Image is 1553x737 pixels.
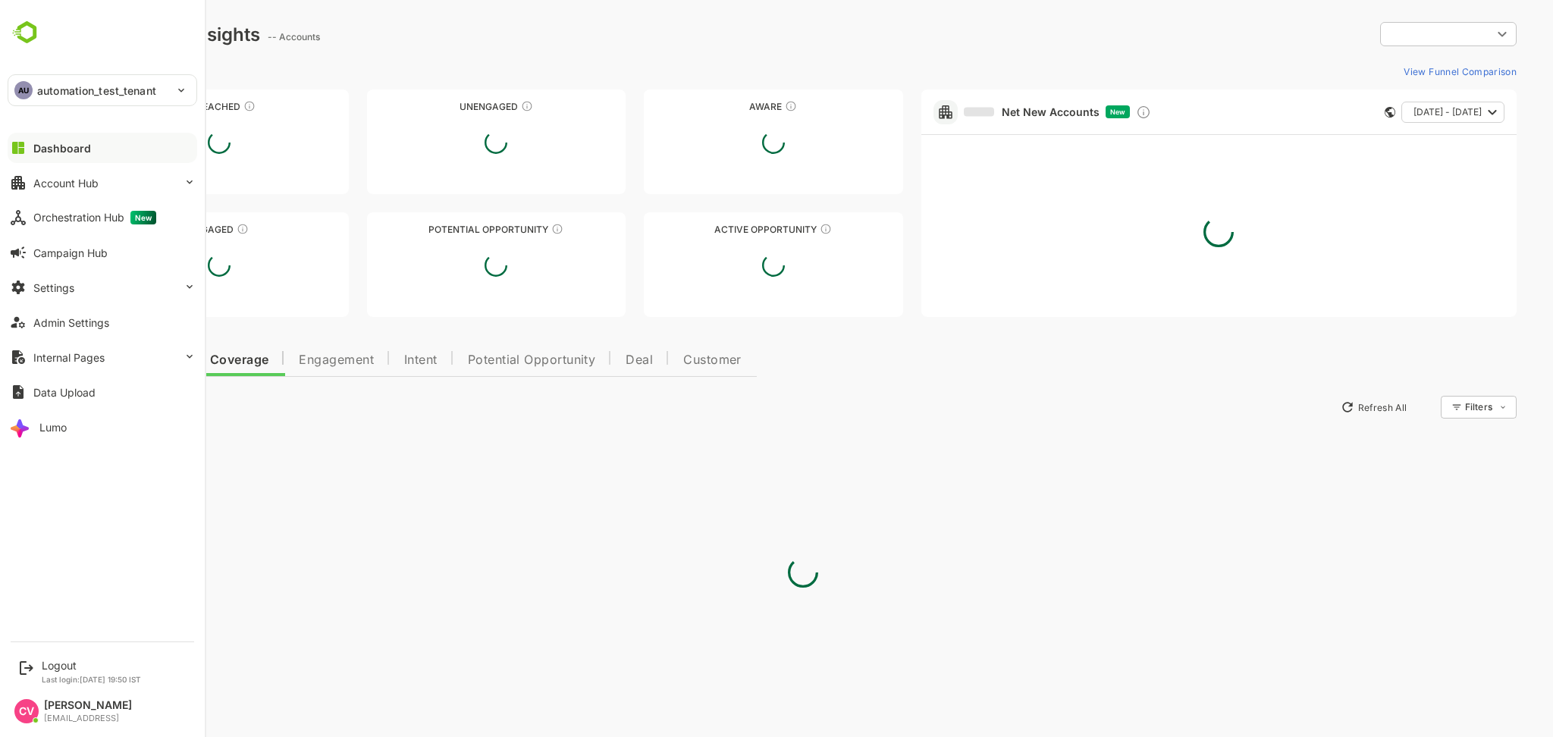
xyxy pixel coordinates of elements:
div: This card does not support filter and segments [1332,107,1342,118]
span: Customer [630,354,689,366]
div: CV [14,699,39,723]
div: Orchestration Hub [33,211,156,224]
div: Logout [42,659,141,672]
div: These accounts are MQAs and can be passed on to Inside Sales [498,223,510,235]
div: ​ [1327,20,1464,48]
button: Orchestration HubNew [8,202,197,233]
a: Net New Accounts [911,105,1046,119]
span: Potential Opportunity [415,354,543,366]
p: Last login: [DATE] 19:50 IST [42,675,141,684]
div: Engaged [36,224,296,235]
button: New Insights [36,394,147,421]
button: Admin Settings [8,307,197,337]
div: Unreached [36,101,296,112]
div: Lumo [39,421,67,434]
div: Unengaged [314,101,573,112]
div: Filters [1410,394,1464,421]
button: [DATE] - [DATE] [1348,102,1451,123]
button: Lumo [8,412,197,442]
button: Refresh All [1281,395,1360,419]
div: Active Opportunity [591,224,850,235]
button: Campaign Hub [8,237,197,268]
div: Data Upload [33,386,96,399]
span: [DATE] - [DATE] [1360,102,1429,122]
span: New [1057,108,1072,116]
span: New [130,211,156,224]
img: undefinedjpg [8,18,20,30]
div: Discover new ICP-fit accounts showing engagement — via intent surges, anonymous website visits, L... [1083,105,1098,120]
div: Filters [1412,401,1439,412]
button: Settings [8,272,197,303]
div: [EMAIL_ADDRESS] [44,713,132,723]
div: These accounts have not been engaged with for a defined time period [190,100,202,112]
button: Data Upload [8,377,197,407]
div: These accounts have open opportunities which might be at any of the Sales Stages [767,223,779,235]
span: Intent [351,354,384,366]
div: Potential Opportunity [314,224,573,235]
div: Aware [591,101,850,112]
div: Internal Pages [33,351,105,364]
div: These accounts have not shown enough engagement and need nurturing [468,100,480,112]
ag: -- Accounts [215,31,271,42]
span: Data Quality and Coverage [52,354,215,366]
div: [PERSON_NAME] [44,699,132,712]
div: Admin Settings [33,316,109,329]
div: These accounts are warm, further nurturing would qualify them to MQAs [184,223,196,235]
div: Dashboard [33,142,91,155]
p: automation_test_tenant [37,83,156,99]
button: View Funnel Comparison [1344,59,1464,83]
button: Account Hub [8,168,197,198]
button: Internal Pages [8,342,197,372]
div: Campaign Hub [33,246,108,259]
div: Account Hub [33,177,99,190]
div: Dashboard Insights [36,24,207,45]
span: Engagement [246,354,321,366]
div: AU [14,81,33,99]
button: Dashboard [8,133,197,163]
div: Settings [33,281,74,294]
span: Deal [573,354,600,366]
div: These accounts have just entered the buying cycle and need further nurturing [732,100,744,112]
div: AUautomation_test_tenant [8,75,196,105]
